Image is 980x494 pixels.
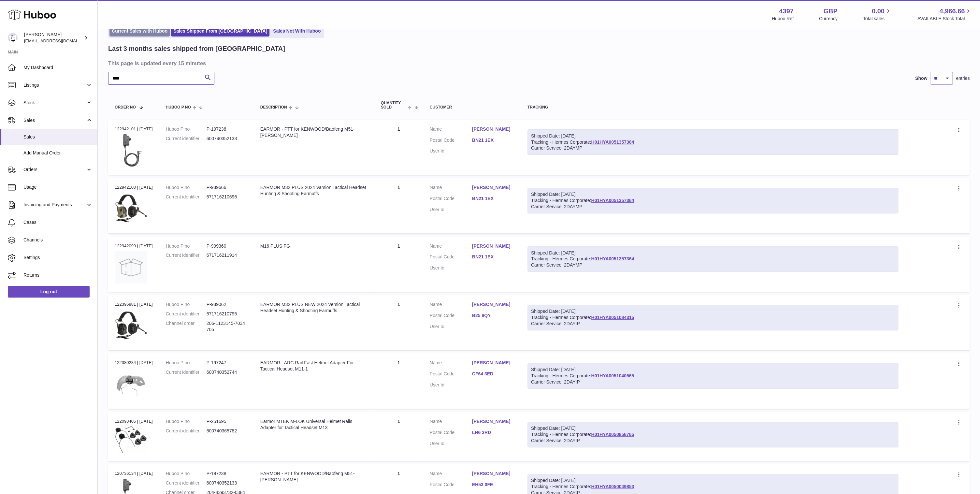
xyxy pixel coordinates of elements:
[430,301,472,309] dt: Name
[115,471,153,476] div: 120736134 | [DATE]
[166,311,207,317] dt: Current identifier
[472,126,514,132] a: [PERSON_NAME]
[430,360,472,368] dt: Name
[166,136,207,142] dt: Current identifier
[115,184,153,190] div: 122942100 | [DATE]
[472,371,514,377] a: CF64 3ED
[166,105,191,109] span: Huboo P no
[115,418,153,424] div: 122093405 | [DATE]
[115,360,153,366] div: 122380284 | [DATE]
[207,184,247,191] dd: P-939666
[591,256,634,261] a: H01HYA0051357364
[23,100,86,106] span: Stock
[863,7,892,22] a: 0.00 Total sales
[472,482,514,488] a: EH53 0FE
[207,136,247,142] dd: 600740352133
[527,188,898,213] div: Tracking - Hermes Corporate:
[23,272,93,278] span: Returns
[260,360,368,372] div: EARMOR - ARC Rail Fast Helmet Adapter For Tactical Headset M11-1
[531,477,895,484] div: Shipped Date: [DATE]
[108,44,285,53] h2: Last 3 months sales shipped from [GEOGRAPHIC_DATA]
[472,312,514,319] a: B25 8QY
[207,418,247,425] dd: P-251695
[872,7,885,16] span: 0.00
[472,137,514,143] a: BN21 1EX
[166,360,207,366] dt: Huboo P no
[207,252,247,258] dd: 671716211914
[24,32,83,44] div: [PERSON_NAME]
[207,243,247,249] dd: P-999360
[23,184,93,190] span: Usage
[472,196,514,202] a: BN21 1EX
[271,26,323,36] a: Sales Not With Huboo
[531,438,895,444] div: Carrier Service: 2DAYIP
[207,428,247,434] dd: 600740365782
[23,237,93,243] span: Channels
[430,471,472,478] dt: Name
[381,101,407,109] span: Quantity Sold
[23,150,93,156] span: Add Manual Order
[531,425,895,431] div: Shipped Date: [DATE]
[430,382,472,388] dt: User Id
[23,82,86,88] span: Listings
[207,369,247,375] dd: 600740352744
[430,126,472,134] dt: Name
[115,126,153,132] div: 122942101 | [DATE]
[430,418,472,426] dt: Name
[779,7,794,16] strong: 4397
[772,16,794,22] div: Huboo Ref
[166,471,207,477] dt: Huboo P no
[115,105,136,109] span: Order No
[591,373,634,378] a: H01HYA0051040565
[527,105,898,109] div: Tracking
[23,134,93,140] span: Sales
[531,262,895,268] div: Carrier Service: 2DAYMP
[8,33,18,43] img: drumnnbass@gmail.com
[527,363,898,389] div: Tracking - Hermes Corporate:
[956,75,970,81] span: entries
[207,471,247,477] dd: P-197238
[531,379,895,385] div: Carrier Service: 2DAYIP
[527,246,898,272] div: Tracking - Hermes Corporate:
[430,441,472,447] dt: User Id
[430,482,472,489] dt: Postal Code
[260,105,287,109] span: Description
[472,418,514,425] a: [PERSON_NAME]
[823,7,837,16] strong: GBP
[260,184,368,197] div: EARMOR M32 PLUS 2024 Varsion Tactical Headset Hunting & Shooting Earmuffs
[115,368,147,400] img: $_12.PNG
[531,204,895,210] div: Carrier Service: 2DAYMP
[23,167,86,173] span: Orders
[24,38,96,43] span: [EMAIL_ADDRESS][DOMAIN_NAME]
[472,301,514,308] a: [PERSON_NAME]
[819,16,838,22] div: Currency
[115,310,147,342] img: $_1.JPG
[166,428,207,434] dt: Current identifier
[430,243,472,251] dt: Name
[430,429,472,437] dt: Postal Code
[531,191,895,197] div: Shipped Date: [DATE]
[166,126,207,132] dt: Huboo P no
[591,484,634,489] a: H01HYA0050049853
[260,126,368,138] div: EARMOR - PTT for KENWOOD/Baofeng M51-[PERSON_NAME]
[260,471,368,483] div: EARMOR - PTT for KENWOOD/Baofeng M51-[PERSON_NAME]
[374,237,423,292] td: 1
[472,254,514,260] a: BN21 1EX
[23,65,93,71] span: My Dashboard
[591,315,634,320] a: H01HYA0051084315
[115,251,147,283] img: no-photo.jpg
[166,252,207,258] dt: Current identifier
[207,194,247,200] dd: 671716210696
[260,418,368,431] div: Earmor MTEK M-LOK Universal Helmet Rails Adapter for Tactical Headset M13
[171,26,269,36] a: Sales Shipped From [GEOGRAPHIC_DATA]
[430,312,472,320] dt: Postal Code
[374,412,423,461] td: 1
[115,301,153,307] div: 122396881 | [DATE]
[917,16,972,22] span: AVAILABLE Stock Total
[472,429,514,436] a: LN6 3RD
[430,324,472,330] dt: User Id
[531,308,895,314] div: Shipped Date: [DATE]
[591,198,634,203] a: H01HYA0051357364
[430,105,514,109] div: Customer
[166,369,207,375] dt: Current identifier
